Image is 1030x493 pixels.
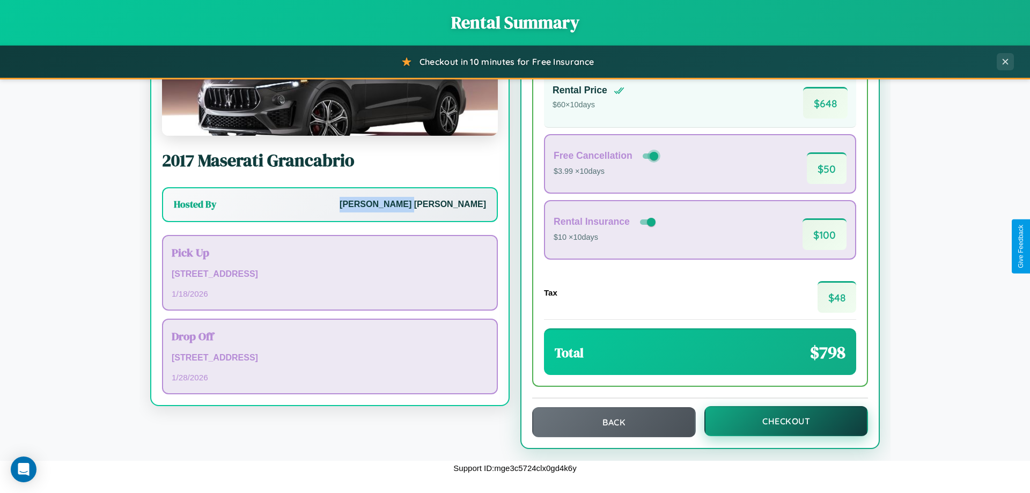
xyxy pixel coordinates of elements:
[544,288,557,297] h4: Tax
[11,11,1019,34] h1: Rental Summary
[1017,225,1025,268] div: Give Feedback
[554,216,630,227] h4: Rental Insurance
[554,231,658,245] p: $10 × 10 days
[704,406,868,436] button: Checkout
[810,341,845,364] span: $ 798
[340,197,486,212] p: [PERSON_NAME] [PERSON_NAME]
[532,407,696,437] button: Back
[555,344,584,362] h3: Total
[174,198,216,211] h3: Hosted By
[172,350,488,366] p: [STREET_ADDRESS]
[553,85,607,96] h4: Rental Price
[803,87,848,119] span: $ 648
[172,286,488,301] p: 1 / 18 / 2026
[818,281,856,313] span: $ 48
[807,152,847,184] span: $ 50
[172,370,488,385] p: 1 / 28 / 2026
[162,28,498,136] img: Maserati Grancabrio
[11,457,36,482] div: Open Intercom Messenger
[420,56,594,67] span: Checkout in 10 minutes for Free Insurance
[162,149,498,172] h2: 2017 Maserati Grancabrio
[172,245,488,260] h3: Pick Up
[554,150,632,161] h4: Free Cancellation
[453,461,576,475] p: Support ID: mge3c5724clx0gd4k6y
[172,328,488,344] h3: Drop Off
[553,98,624,112] p: $ 60 × 10 days
[554,165,660,179] p: $3.99 × 10 days
[172,267,488,282] p: [STREET_ADDRESS]
[803,218,847,250] span: $ 100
